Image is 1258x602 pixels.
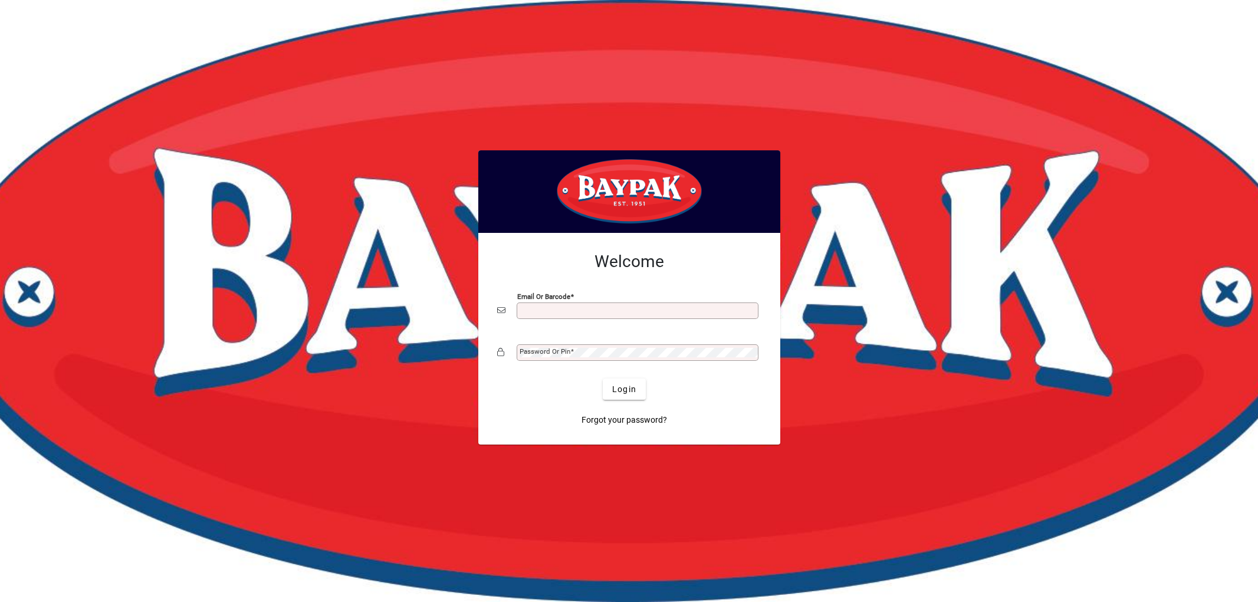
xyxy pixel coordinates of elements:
[582,414,667,426] span: Forgot your password?
[612,383,636,396] span: Login
[517,292,570,301] mat-label: Email or Barcode
[497,252,761,272] h2: Welcome
[520,347,570,356] mat-label: Password or Pin
[577,409,672,430] a: Forgot your password?
[603,379,646,400] button: Login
